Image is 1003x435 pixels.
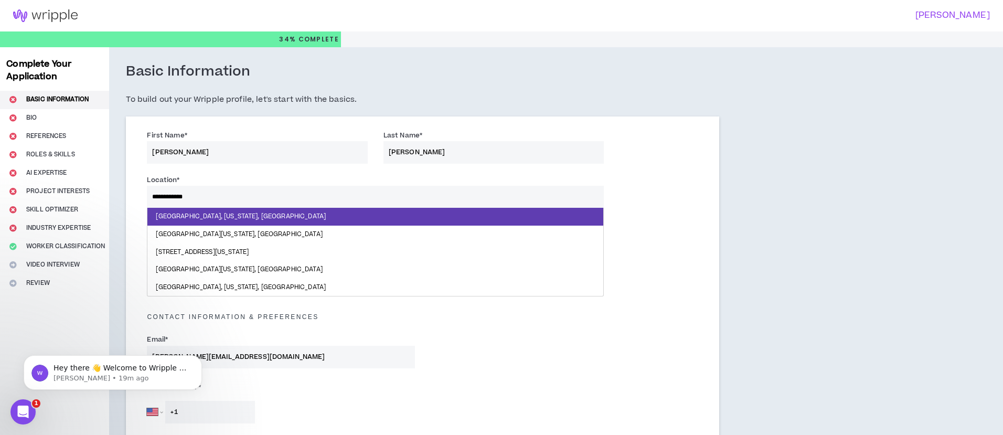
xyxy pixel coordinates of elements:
[147,346,415,368] input: Enter Email
[495,10,990,20] h3: [PERSON_NAME]
[383,127,422,144] label: Last Name
[147,379,415,396] label: Phone Number
[32,399,40,408] span: 1
[126,93,719,106] h5: To build out your Wripple profile, let's start with the basics.
[147,127,187,144] label: First Name
[383,141,604,164] input: Last Name
[147,141,367,164] input: First Name
[2,58,107,83] h3: Complete Your Application
[147,261,603,279] div: [GEOGRAPHIC_DATA][US_STATE], [GEOGRAPHIC_DATA]
[126,63,250,81] h3: Basic Information
[147,243,603,261] div: [STREET_ADDRESS][US_STATE]
[139,313,706,321] h5: Contact Information & preferences
[147,279,603,296] div: [GEOGRAPHIC_DATA], [US_STATE], [GEOGRAPHIC_DATA]
[147,172,179,188] label: Location
[147,331,168,348] label: Email
[296,35,339,44] span: Complete
[147,226,603,243] div: [GEOGRAPHIC_DATA][US_STATE], [GEOGRAPHIC_DATA]
[147,208,603,226] div: [GEOGRAPHIC_DATA], [US_STATE], [GEOGRAPHIC_DATA]
[279,31,339,47] p: 34%
[8,333,218,407] iframe: Intercom notifications message
[10,399,36,425] iframe: Intercom live chat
